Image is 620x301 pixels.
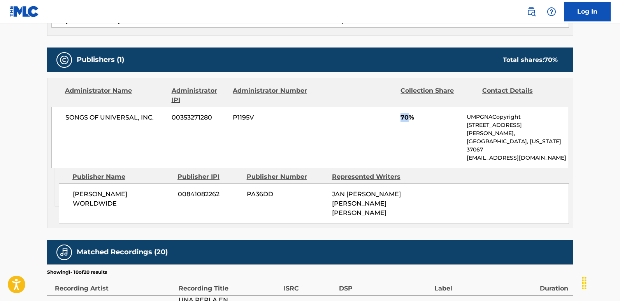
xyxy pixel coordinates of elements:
div: Represented Writers [332,172,411,181]
div: Administrator Name [65,86,166,105]
a: Public Search [523,4,539,19]
h5: Publishers (1) [77,55,124,64]
span: 00353271280 [172,113,227,122]
span: SONGS OF UNIVERSAL, INC. [65,113,166,122]
p: [GEOGRAPHIC_DATA], [US_STATE] 37067 [467,137,568,154]
iframe: Chat Widget [581,264,620,301]
div: ISRC [284,276,335,293]
div: Recording Artist [55,276,175,293]
span: PA36DD [247,190,326,199]
p: [EMAIL_ADDRESS][DOMAIN_NAME] [467,154,568,162]
span: [PERSON_NAME] WORLDWIDE [73,190,172,208]
img: search [527,7,536,16]
p: UMPGNACopyright [467,113,568,121]
div: Label [434,276,536,293]
img: help [547,7,556,16]
img: Matched Recordings [60,248,69,257]
div: Recording Title [179,276,280,293]
span: JAN [PERSON_NAME] [PERSON_NAME] [PERSON_NAME] [332,190,401,217]
p: Showing 1 - 10 of 20 results [47,269,107,276]
img: MLC Logo [9,6,39,17]
div: DSP [339,276,430,293]
div: Duration [540,276,569,293]
div: Collection Share [400,86,476,105]
div: Contact Details [482,86,558,105]
span: 70 % [544,56,558,63]
span: 70% [400,113,461,122]
span: P1195V [233,113,308,122]
span: 00841082262 [178,190,241,199]
div: Drag [578,271,590,295]
div: Administrator Number [233,86,308,105]
img: Publishers [60,55,69,65]
div: Publisher IPI [177,172,241,181]
div: Help [544,4,559,19]
div: Publisher Number [247,172,326,181]
div: Total shares: [503,55,558,65]
p: [STREET_ADDRESS][PERSON_NAME], [467,121,568,137]
h5: Matched Recordings (20) [77,248,168,257]
div: Publisher Name [72,172,172,181]
div: Administrator IPI [172,86,227,105]
a: Log In [564,2,611,21]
